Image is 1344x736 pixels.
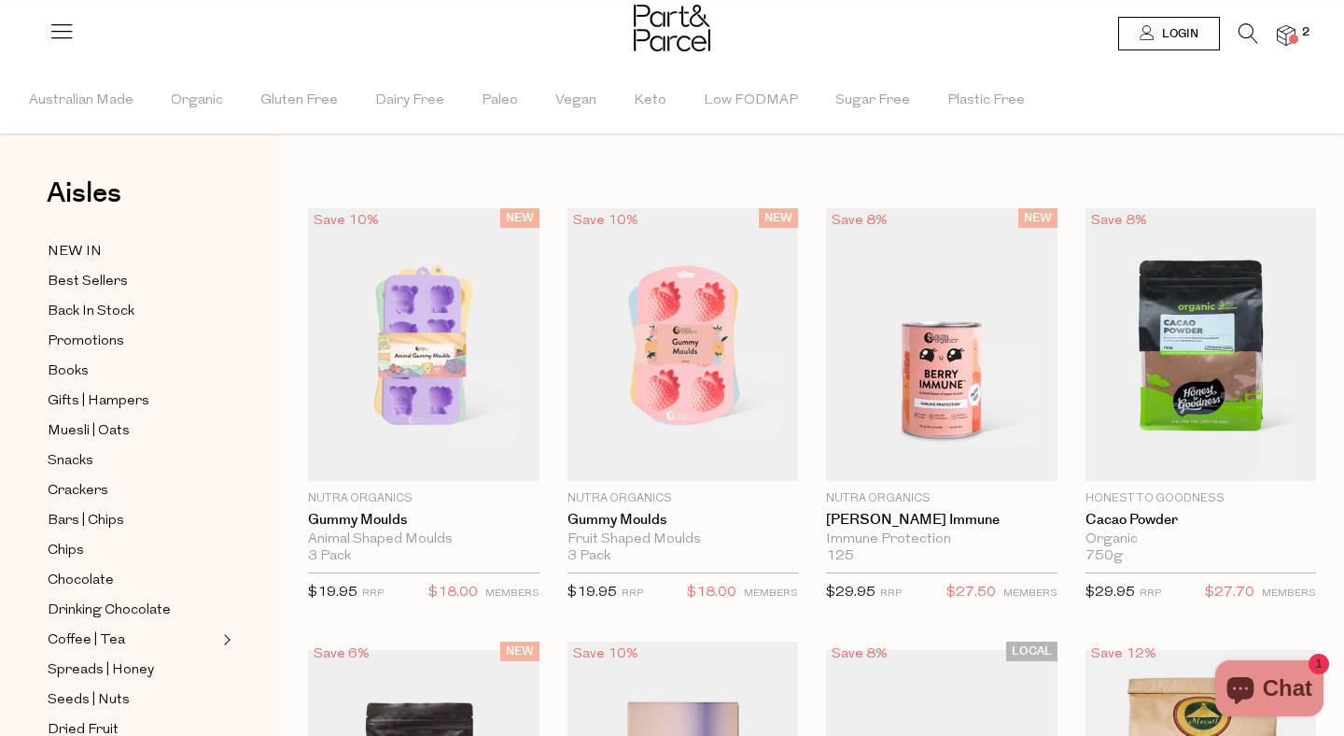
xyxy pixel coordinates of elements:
[48,360,217,383] a: Books
[48,330,217,353] a: Promotions
[29,68,133,134] span: Australian Made
[826,512,1057,529] a: [PERSON_NAME] Immune
[428,581,478,605] span: $18.00
[567,586,617,600] span: $19.95
[308,531,539,548] div: Animal Shaped Moulds
[48,509,217,532] a: Bars | Chips
[308,642,375,667] div: Save 6%
[1118,17,1220,50] a: Login
[48,539,217,562] a: Chips
[260,68,338,134] span: Gluten Free
[48,630,125,652] span: Coffee | Tea
[826,208,1057,481] img: Berry Immune
[826,531,1057,548] div: Immune Protection
[48,240,217,263] a: NEW IN
[555,68,596,134] span: Vegan
[48,658,217,682] a: Spreads | Honey
[48,479,217,502] a: Crackers
[826,586,875,600] span: $29.95
[482,68,518,134] span: Paleo
[48,449,217,473] a: Snacks
[48,688,217,712] a: Seeds | Nuts
[567,208,644,234] div: Save 10%
[48,389,217,413] a: Gifts | Hampers
[634,5,710,51] img: Part&Parcel
[47,179,121,226] a: Aisles
[622,588,643,599] small: RRP
[485,588,539,599] small: MEMBERS
[567,208,799,481] img: Gummy Moulds
[1085,512,1317,529] a: Cacao Powder
[1297,24,1314,41] span: 2
[48,419,217,443] a: Muesli | Oats
[308,548,351,565] span: 3 Pack
[1205,581,1254,605] span: $27.70
[946,581,996,605] span: $27.50
[1140,588,1161,599] small: RRP
[48,600,171,622] span: Drinking Chocolate
[48,450,93,473] span: Snacks
[826,642,893,667] div: Save 8%
[48,689,130,712] span: Seeds | Nuts
[567,548,610,565] span: 3 Pack
[48,241,102,263] span: NEW IN
[1085,548,1123,565] span: 750g
[835,68,910,134] span: Sugar Free
[567,531,799,548] div: Fruit Shaped Moulds
[687,581,736,605] span: $18.00
[500,208,539,228] span: NEW
[500,642,539,661] span: NEW
[1003,588,1057,599] small: MEMBERS
[48,301,134,323] span: Back In Stock
[1210,660,1329,721] inbox-online-store-chat: Shopify online store chat
[308,586,357,600] span: $19.95
[48,510,124,532] span: Bars | Chips
[759,208,798,228] span: NEW
[1085,531,1317,548] div: Organic
[48,420,130,443] span: Muesli | Oats
[171,68,223,134] span: Organic
[48,361,89,383] span: Books
[1085,490,1317,507] p: Honest to Goodness
[48,480,108,502] span: Crackers
[308,208,539,481] img: Gummy Moulds
[826,208,893,234] div: Save 8%
[1157,26,1198,42] span: Login
[48,390,149,413] span: Gifts | Hampers
[48,300,217,323] a: Back In Stock
[947,68,1025,134] span: Plastic Free
[1018,208,1057,228] span: NEW
[567,490,799,507] p: Nutra Organics
[1085,208,1317,481] img: Cacao Powder
[48,599,217,622] a: Drinking Chocolate
[375,68,444,134] span: Dairy Free
[1085,208,1153,234] div: Save 8%
[308,208,385,234] div: Save 10%
[48,569,217,592] a: Chocolate
[880,588,902,599] small: RRP
[1277,25,1295,45] a: 2
[48,659,154,682] span: Spreads | Honey
[634,68,666,134] span: Keto
[48,271,128,293] span: Best Sellers
[744,588,798,599] small: MEMBERS
[826,490,1057,507] p: Nutra Organics
[48,540,84,562] span: Chips
[1006,642,1057,661] span: LOCAL
[1085,586,1135,600] span: $29.95
[704,68,798,134] span: Low FODMAP
[1262,588,1316,599] small: MEMBERS
[308,512,539,529] a: Gummy Moulds
[567,512,799,529] a: Gummy Moulds
[47,173,121,214] span: Aisles
[362,588,384,599] small: RRP
[308,490,539,507] p: Nutra Organics
[48,570,114,592] span: Chocolate
[48,629,217,652] a: Coffee | Tea
[1085,642,1162,667] div: Save 12%
[48,331,124,353] span: Promotions
[48,270,217,293] a: Best Sellers
[218,629,231,651] button: Expand/Collapse Coffee | Tea
[826,548,854,565] span: 125
[567,642,644,667] div: Save 10%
